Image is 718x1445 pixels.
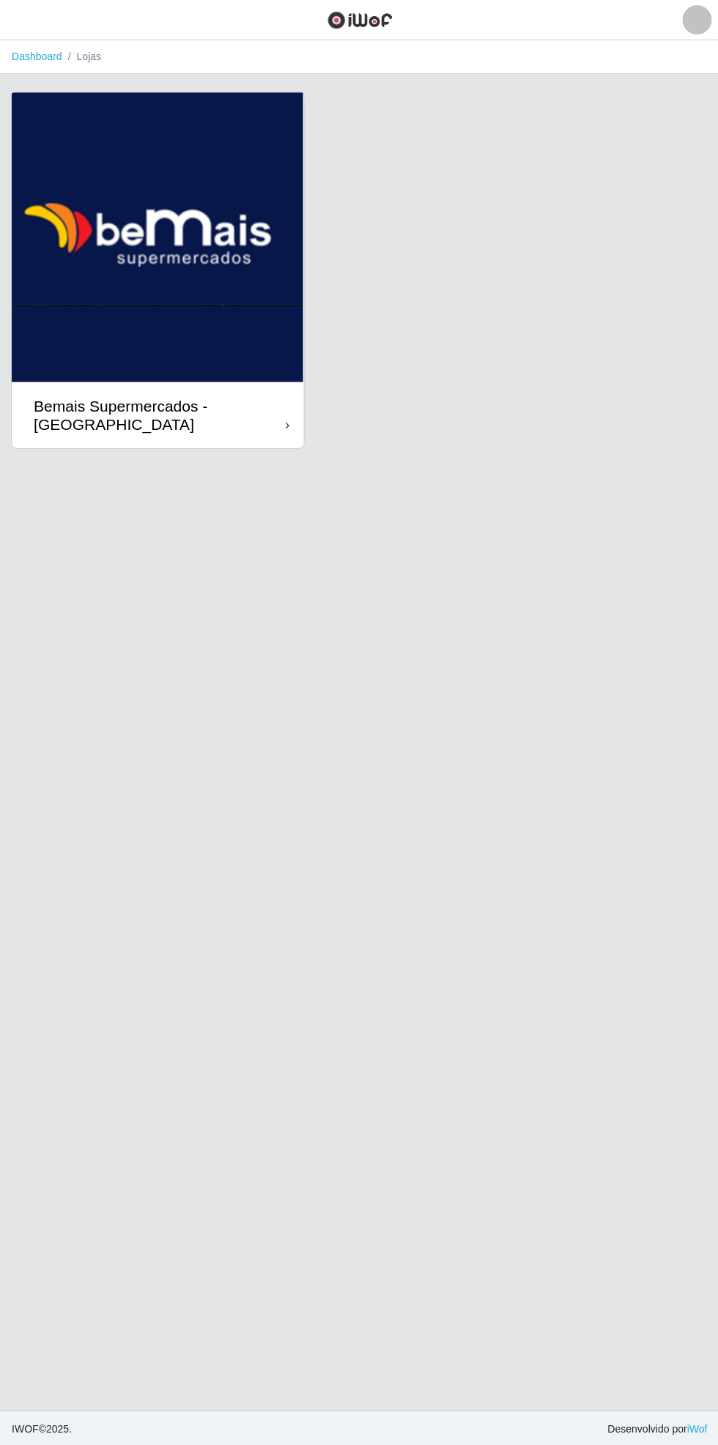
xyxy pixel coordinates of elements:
[62,49,101,64] li: Lojas
[12,1419,72,1435] span: © 2025 .
[327,11,392,29] img: CoreUI Logo
[607,1419,706,1435] span: Desenvolvido por
[12,92,303,382] img: cardImg
[12,92,303,447] a: Bemais Supermercados - [GEOGRAPHIC_DATA]
[34,396,285,433] div: Bemais Supermercados - [GEOGRAPHIC_DATA]
[686,1421,706,1433] a: iWof
[12,51,62,62] a: Dashboard
[12,1421,39,1433] span: IWOF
